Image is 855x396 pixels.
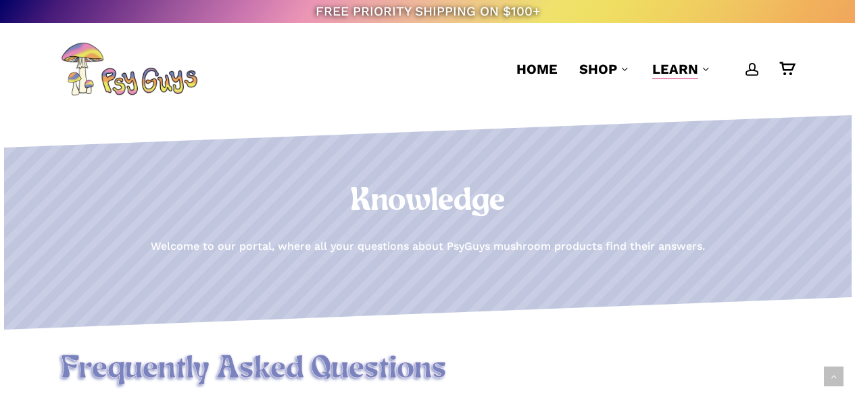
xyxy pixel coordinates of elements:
[506,23,794,115] nav: Main Menu
[61,183,794,221] h1: Knowledge
[652,61,698,77] span: Learn
[652,60,712,79] a: Learn
[579,60,631,79] a: Shop
[516,61,558,77] span: Home
[516,60,558,79] a: Home
[579,61,617,77] span: Shop
[151,237,705,256] p: Welcome to our portal, where all your questions about PsyGuys mushroom products find their answers.
[824,367,844,387] a: Back to top
[779,62,794,76] a: Cart
[61,42,197,96] img: PsyGuys
[61,352,446,387] span: Frequently Asked Questions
